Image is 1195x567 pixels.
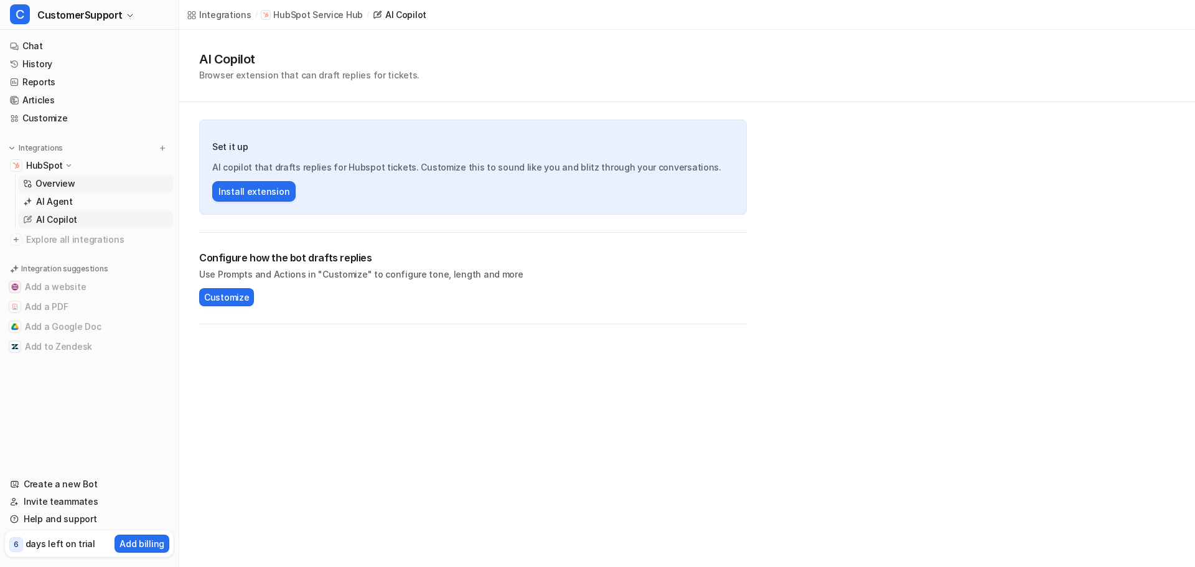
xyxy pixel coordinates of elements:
a: Create a new Bot [5,476,174,493]
div: AI Copilot [385,8,426,21]
button: Add to ZendeskAdd to Zendesk [5,337,174,357]
p: Use Prompts and Actions in "Customize" to configure tone, length and more [199,268,747,281]
p: Integrations [19,143,63,153]
a: AI Copilot [18,211,174,228]
h1: AI Copilot [199,50,419,68]
a: Help and support [5,510,174,528]
a: Chat [5,37,174,55]
div: Integrations [199,8,251,21]
p: days left on trial [26,537,95,550]
a: Invite teammates [5,493,174,510]
img: expand menu [7,144,16,152]
a: Explore all integrations [5,231,174,248]
a: Integrations [187,8,251,21]
button: Add a websiteAdd a website [5,277,174,297]
img: Add to Zendesk [11,343,19,350]
a: Reports [5,73,174,91]
img: Add a website [11,283,19,291]
button: Integrations [5,142,67,154]
p: AI copilot that drafts replies for Hubspot tickets. Customize this to sound like you and blitz th... [212,161,734,174]
h2: Configure how the bot drafts replies [199,250,747,265]
p: Add billing [119,537,164,550]
button: Customize [199,288,254,306]
a: Overview [18,175,174,192]
h3: Set it up [212,140,734,153]
span: C [10,4,30,24]
a: HubSpot Service Hub iconHubSpot Service Hub [261,9,363,21]
button: Install extension [212,181,296,202]
span: / [367,9,369,21]
p: AI Agent [36,195,73,208]
p: Integration suggestions [21,263,108,274]
img: HubSpot [12,162,20,169]
span: Explore all integrations [26,230,169,250]
a: Customize [5,110,174,127]
span: Customize [204,291,249,304]
button: Add a Google DocAdd a Google Doc [5,317,174,337]
p: HubSpot [26,159,63,172]
a: History [5,55,174,73]
img: explore all integrations [10,233,22,246]
img: menu_add.svg [158,144,167,152]
span: CustomerSupport [37,6,123,24]
button: Add billing [115,535,169,553]
a: AI Copilot [373,8,426,21]
img: HubSpot Service Hub icon [263,12,269,18]
img: Add a Google Doc [11,323,19,330]
a: Articles [5,91,174,109]
p: HubSpot Service Hub [273,9,363,21]
img: Add a PDF [11,303,19,311]
p: Browser extension that can draft replies for tickets. [199,68,419,82]
p: 6 [14,539,19,550]
p: AI Copilot [36,213,77,226]
p: Overview [35,177,75,190]
span: / [255,9,258,21]
a: AI Agent [18,193,174,210]
button: Add a PDFAdd a PDF [5,297,174,317]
